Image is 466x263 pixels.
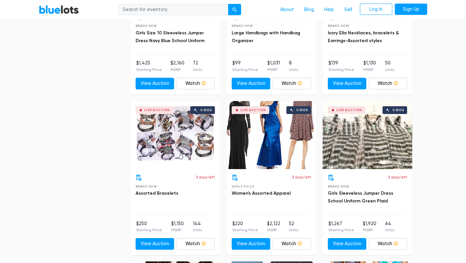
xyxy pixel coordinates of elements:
[118,4,228,16] input: Search for inventory
[385,67,394,73] p: Units
[393,109,404,112] div: 0 bids
[136,220,162,233] li: $250
[232,24,253,28] span: Brand New
[328,30,399,43] a: Ivory Ella Necklaces, bracelets & Earrings-Assorted styles
[363,220,376,233] li: $1,920
[328,227,354,233] p: Starting Price
[267,60,280,73] li: $1,031
[292,174,311,180] p: 3 days left
[240,109,266,112] div: Live Auction
[144,109,170,112] div: Live Auction
[328,190,393,204] a: Girls Sleeveless Jumper Dress School Uniform Green Plaid
[136,185,157,188] span: Brand New
[136,24,157,28] span: Brand New
[339,4,357,16] a: Sell
[232,67,258,73] p: Starting Price
[289,227,298,233] p: Units
[267,227,280,233] p: MSRP
[385,220,394,233] li: 64
[232,190,291,196] a: Women's Assorted Apparel
[328,185,349,188] span: Brand New
[360,4,392,15] a: Log In
[323,101,412,169] a: Live Auction 0 bids
[136,78,174,89] a: View Auction
[328,60,354,73] li: $139
[328,238,366,250] a: View Auction
[273,78,311,89] a: Watch
[177,238,215,250] a: Watch
[363,227,376,233] p: MSRP
[267,67,280,73] p: MSRP
[232,220,258,233] li: $220
[395,4,427,15] a: Sign Up
[337,109,362,112] div: Live Auction
[196,174,215,180] p: 3 days left
[289,67,298,73] p: Units
[328,67,354,73] p: Starting Price
[299,4,319,16] a: Blog
[369,238,407,250] a: Watch
[319,4,339,16] a: Help
[171,227,184,233] p: MSRP
[328,24,349,28] span: Brand New
[193,227,202,233] p: Units
[136,60,162,73] li: $1,425
[385,227,394,233] p: Units
[136,30,205,43] a: Girls Size 10 Sleeveless Jumper Dress Navy Blue School Uniform
[136,67,162,73] p: Starting Price
[328,220,354,233] li: $1,267
[136,238,174,250] a: View Auction
[296,109,308,112] div: 0 bids
[232,30,300,43] a: Large Handbags with Handbag Organizer
[193,67,202,73] p: Units
[193,220,202,233] li: 144
[171,67,184,73] p: MSRP
[363,67,376,73] p: MSRP
[289,60,298,73] li: 8
[200,109,212,112] div: 0 bids
[171,60,184,73] li: $2,160
[388,174,407,180] p: 3 days left
[328,78,366,89] a: View Auction
[363,60,376,73] li: $1,130
[39,5,79,14] a: BlueLots
[289,220,298,233] li: 52
[385,60,394,73] li: 50
[171,220,184,233] li: $1,150
[227,101,316,169] a: Live Auction 0 bids
[232,185,254,188] span: Shelf Pulls
[232,227,258,233] p: Starting Price
[136,227,162,233] p: Starting Price
[130,101,220,169] a: Live Auction 0 bids
[232,60,258,73] li: $99
[193,60,202,73] li: 72
[232,238,270,250] a: View Auction
[232,78,270,89] a: View Auction
[136,190,178,196] a: Assorted Bracelets
[273,238,311,250] a: Watch
[275,4,299,16] a: About
[267,220,280,233] li: $2,122
[369,78,407,89] a: Watch
[177,78,215,89] a: Watch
